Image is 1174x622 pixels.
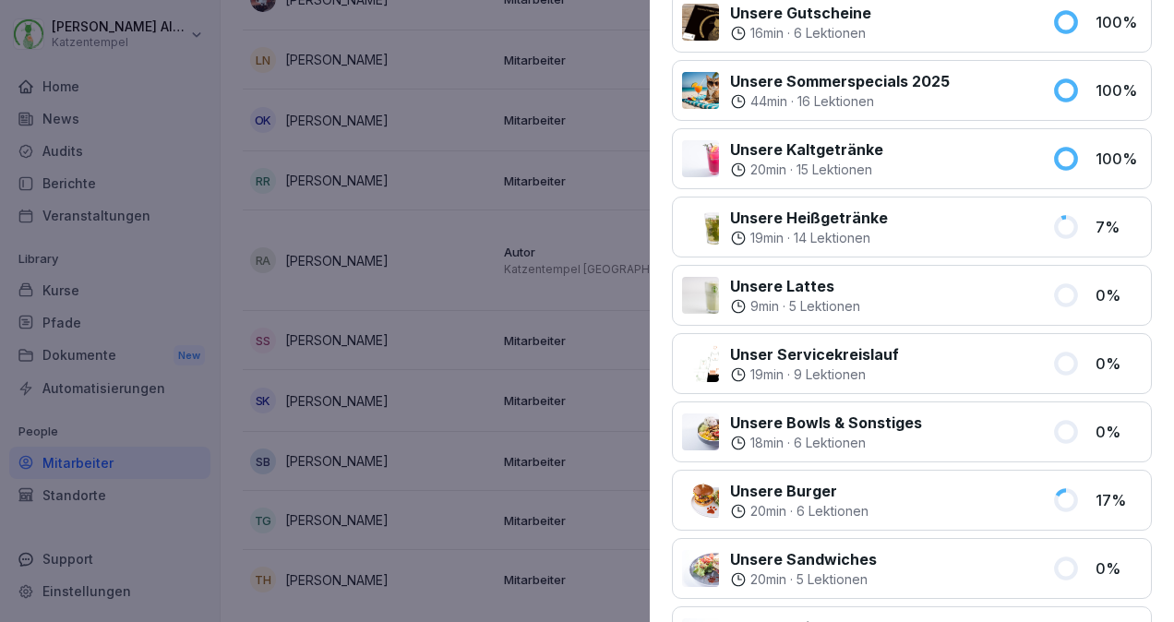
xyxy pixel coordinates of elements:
[730,297,860,316] div: ·
[1096,11,1142,33] p: 100 %
[797,92,874,111] p: 16 Lektionen
[794,229,870,247] p: 14 Lektionen
[730,24,871,42] div: ·
[1096,216,1142,238] p: 7 %
[1096,284,1142,306] p: 0 %
[730,502,869,520] div: ·
[730,412,922,434] p: Unsere Bowls & Sonstiges
[730,548,877,570] p: Unsere Sandwiches
[1096,79,1142,102] p: 100 %
[750,365,784,384] p: 19 min
[730,229,888,247] div: ·
[750,229,784,247] p: 19 min
[797,570,868,589] p: 5 Lektionen
[730,70,950,92] p: Unsere Sommerspecials 2025
[730,365,899,384] div: ·
[730,275,860,297] p: Unsere Lattes
[750,434,784,452] p: 18 min
[730,570,877,589] div: ·
[1096,421,1142,443] p: 0 %
[730,434,922,452] div: ·
[797,161,872,179] p: 15 Lektionen
[794,434,866,452] p: 6 Lektionen
[730,207,888,229] p: Unsere Heißgetränke
[750,502,786,520] p: 20 min
[1096,353,1142,375] p: 0 %
[750,24,784,42] p: 16 min
[730,343,899,365] p: Unser Servicekreislauf
[730,161,883,179] div: ·
[730,480,869,502] p: Unsere Burger
[789,297,860,316] p: 5 Lektionen
[797,502,869,520] p: 6 Lektionen
[750,570,786,589] p: 20 min
[1096,489,1142,511] p: 17 %
[1096,557,1142,580] p: 0 %
[750,297,779,316] p: 9 min
[750,92,787,111] p: 44 min
[1096,148,1142,170] p: 100 %
[750,161,786,179] p: 20 min
[794,365,866,384] p: 9 Lektionen
[730,2,871,24] p: Unsere Gutscheine
[794,24,866,42] p: 6 Lektionen
[730,138,883,161] p: Unsere Kaltgetränke
[730,92,950,111] div: ·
